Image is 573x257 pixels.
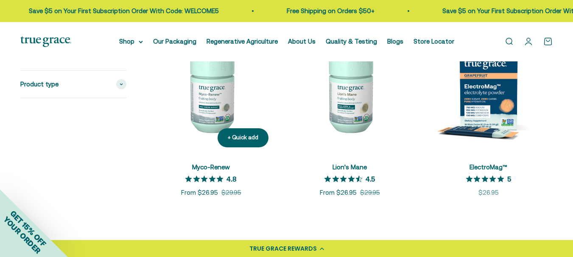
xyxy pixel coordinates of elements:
span: GET 15% OFF [8,209,48,248]
summary: Product type [20,70,126,97]
compare-at-price: $29.95 [360,188,380,198]
sale-price: $26.95 [478,188,499,198]
img: ElectroMag™ [424,26,553,154]
span: YOUR ORDER [2,215,42,255]
a: Quality & Testing [326,38,377,45]
a: Myco-Renew [192,163,230,171]
p: 4.8 [226,174,237,183]
a: Our Packaging [153,38,196,45]
a: Blogs [387,38,403,45]
div: + Quick add [228,133,258,142]
span: 5 out 5 stars rating in total 3 reviews [466,173,507,185]
a: About Us [288,38,316,45]
button: + Quick add [218,128,268,147]
a: Lion's Mane [333,163,367,171]
span: 4.8 out 5 stars rating in total 11 reviews [185,173,226,185]
p: 5 [507,174,511,183]
sale-price: From $26.95 [320,188,357,198]
span: Product type [20,79,59,89]
img: Lion's Mane Mushroom Supplement for Brain, Nerve&Cognitive Support* 1 g daily supports brain heal... [285,26,414,154]
a: Regenerative Agriculture [207,38,278,45]
p: 4.5 [366,174,375,183]
p: Save $5 on Your First Subscription Order With Code: WELCOME5 [28,6,218,16]
a: Free Shipping on Orders $50+ [286,7,374,14]
div: TRUE GRACE REWARDS [249,244,317,253]
span: 4.5 out 5 stars rating in total 12 reviews [324,173,366,185]
compare-at-price: $29.95 [221,188,241,198]
a: ElectroMag™ [470,163,507,171]
sale-price: From $26.95 [181,188,218,198]
img: Myco-RenewTM Blend Mushroom Supplements for Daily Immune Support* 1 g daily to support a healthy ... [147,26,275,154]
a: Store Locator [414,38,454,45]
summary: Shop [119,36,143,47]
